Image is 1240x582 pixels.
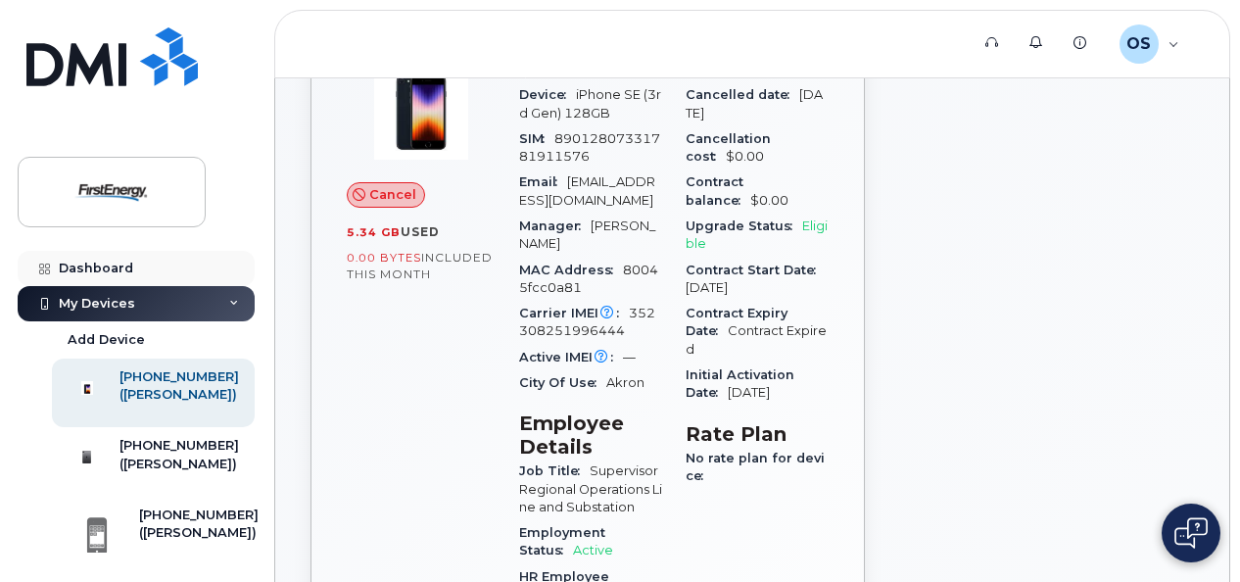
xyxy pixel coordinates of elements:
[519,131,554,146] span: SIM
[401,224,440,239] span: used
[519,174,567,189] span: Email
[686,280,728,295] span: [DATE]
[519,263,658,295] span: 80045fcc0a81
[573,543,613,558] span: Active
[726,149,764,164] span: $0.00
[347,251,421,265] span: 0.00 Bytes
[686,263,826,277] span: Contract Start Date
[623,350,636,364] span: —
[519,412,662,459] h3: Employee Details
[686,87,823,120] span: [DATE]
[362,45,480,163] img: image20231002-3703462-1angbar.jpeg
[519,131,660,164] span: 89012807331781911576
[686,306,787,338] span: Contract Expiry Date
[686,174,750,207] span: Contract balance
[1106,24,1193,64] div: Ommert, Stephen J
[1174,517,1208,549] img: Open chat
[686,323,827,356] span: Contract Expired
[686,367,794,400] span: Initial Activation Date
[519,463,662,514] span: Supervisor Regional Operations Line and Substation
[686,451,825,483] span: No rate plan for device
[686,422,829,446] h3: Rate Plan
[519,87,576,102] span: Device
[686,131,771,164] span: Cancellation cost
[519,87,661,120] span: iPhone SE (3rd Gen) 128GB
[519,350,623,364] span: Active IMEI
[686,87,799,102] span: Cancelled date
[519,218,591,233] span: Manager
[519,463,590,478] span: Job Title
[1126,32,1151,56] span: OS
[750,193,788,208] span: $0.00
[519,525,605,558] span: Employment Status
[519,174,655,207] span: [EMAIL_ADDRESS][DOMAIN_NAME]
[347,225,401,239] span: 5.34 GB
[519,375,606,390] span: City Of Use
[606,375,644,390] span: Akron
[686,218,802,233] span: Upgrade Status
[519,263,623,277] span: MAC Address
[369,185,416,204] span: Cancel
[519,306,629,320] span: Carrier IMEI
[728,385,770,400] span: [DATE]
